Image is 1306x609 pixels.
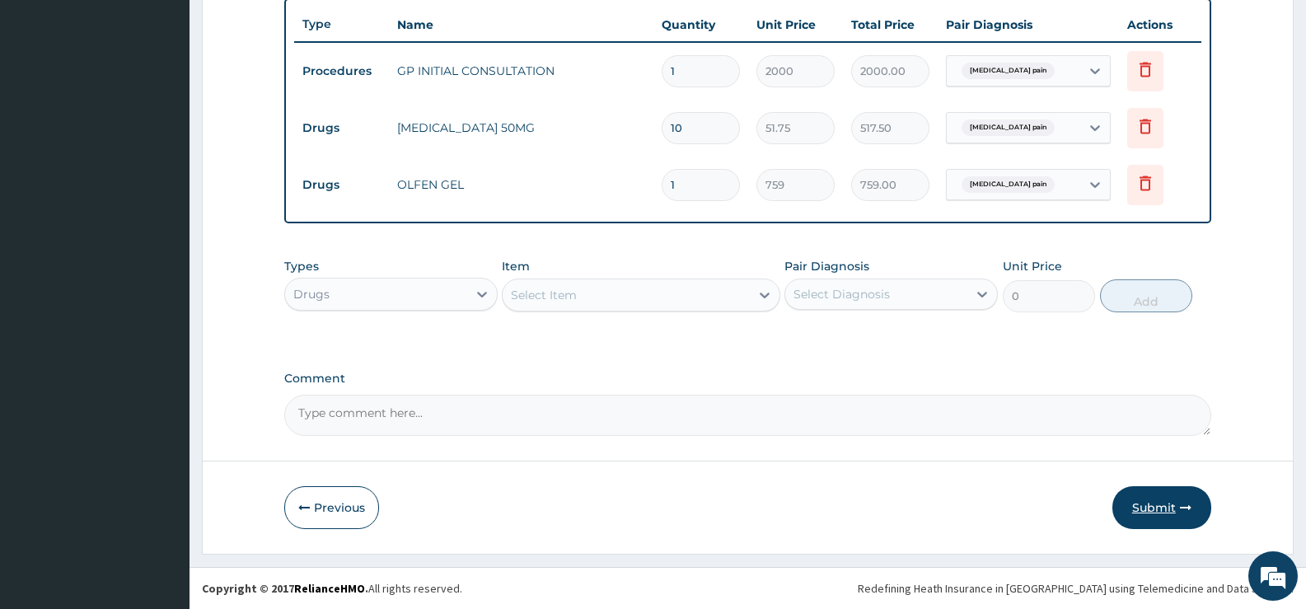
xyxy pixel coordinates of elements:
label: Types [284,260,319,274]
td: GP INITIAL CONSULTATION [389,54,653,87]
th: Unit Price [748,8,843,41]
div: Chat with us now [86,92,277,114]
th: Actions [1119,8,1201,41]
label: Comment [284,372,1211,386]
button: Previous [284,486,379,529]
span: [MEDICAL_DATA] pain [962,176,1055,193]
th: Name [389,8,653,41]
td: OLFEN GEL [389,168,653,201]
a: RelianceHMO [294,581,365,596]
th: Type [294,9,389,40]
td: [MEDICAL_DATA] 50MG [389,111,653,144]
label: Item [502,258,530,274]
span: [MEDICAL_DATA] pain [962,119,1055,136]
textarea: Type your message and hit 'Enter' [8,421,314,479]
div: Drugs [293,286,330,302]
label: Unit Price [1003,258,1062,274]
td: Procedures [294,56,389,87]
th: Pair Diagnosis [938,8,1119,41]
div: Minimize live chat window [270,8,310,48]
strong: Copyright © 2017 . [202,581,368,596]
label: Pair Diagnosis [784,258,869,274]
div: Select Item [511,287,577,303]
button: Add [1100,279,1192,312]
span: We're online! [96,193,227,359]
td: Drugs [294,170,389,200]
button: Submit [1112,486,1211,529]
div: Select Diagnosis [793,286,890,302]
th: Quantity [653,8,748,41]
td: Drugs [294,113,389,143]
footer: All rights reserved. [190,567,1306,609]
span: [MEDICAL_DATA] pain [962,63,1055,79]
th: Total Price [843,8,938,41]
div: Redefining Heath Insurance in [GEOGRAPHIC_DATA] using Telemedicine and Data Science! [858,580,1294,597]
img: d_794563401_company_1708531726252_794563401 [30,82,67,124]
